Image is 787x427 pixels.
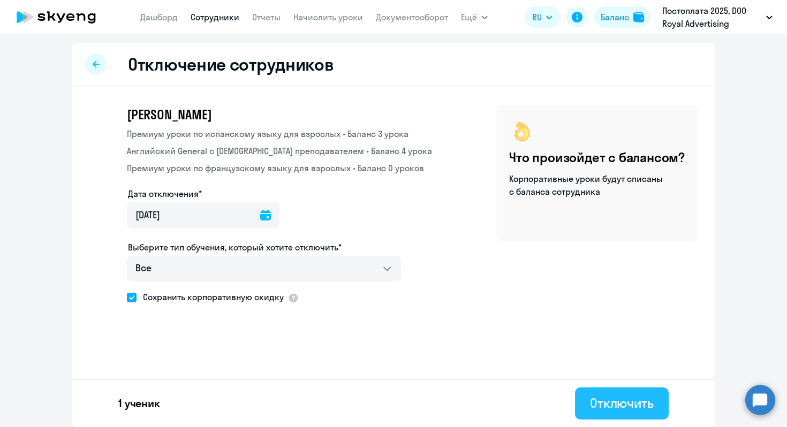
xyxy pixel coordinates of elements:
a: Дашборд [140,12,178,22]
button: Постоплата 2025, DOO Royal Advertising [657,4,778,30]
p: Корпоративные уроки будут списаны с баланса сотрудника [509,172,664,198]
a: Начислить уроки [293,12,363,22]
p: Английский General с [DEMOGRAPHIC_DATA] преподавателем • Баланс 4 урока [127,144,432,157]
button: RU [525,6,560,28]
input: дд.мм.гггг [127,202,279,228]
label: Выберите тип обучения, который хотите отключить* [128,241,342,254]
p: Постоплата 2025, DOO Royal Advertising [662,4,762,30]
img: balance [633,12,644,22]
p: Премиум уроки по французскому языку для взрослых • Баланс 0 уроков [127,162,432,174]
button: Отключить [575,387,669,420]
a: Сотрудники [191,12,239,22]
img: ok [509,119,535,144]
p: Премиум уроки по испанскому языку для взрослых • Баланс 3 урока [127,127,432,140]
h2: Отключение сотрудников [128,54,334,75]
p: 1 ученик [118,396,160,411]
label: Дата отключения* [128,187,202,200]
span: Ещё [461,11,477,24]
button: Балансbalance [594,6,650,28]
a: Отчеты [252,12,281,22]
button: Ещё [461,6,488,28]
a: Документооборот [376,12,448,22]
span: RU [532,11,542,24]
span: Сохранить корпоративную скидку [137,291,284,303]
div: Отключить [590,394,654,411]
div: Баланс [601,11,629,24]
h4: Что произойдет с балансом? [509,149,685,166]
span: [PERSON_NAME] [127,106,211,123]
